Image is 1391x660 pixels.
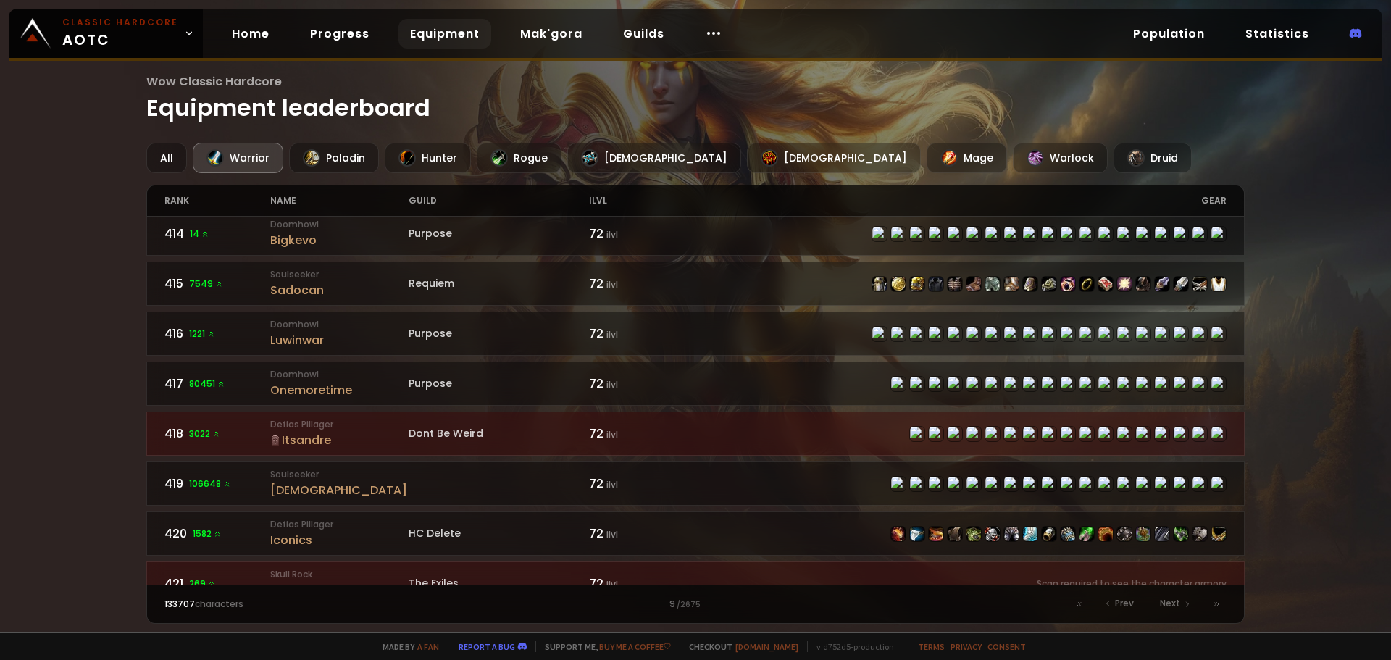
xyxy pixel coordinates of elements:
[146,312,1245,356] a: 4161221 DoomhowlLuwinwarPurpose72 ilvlitem-12640item-18404item-19878item-38item-19822item-19823it...
[189,577,216,590] span: 269
[910,277,924,291] img: item-14552
[289,143,379,173] div: Paladin
[270,468,409,481] small: Soulseeker
[985,277,1000,291] img: item-16732
[589,425,695,443] div: 72
[509,19,594,49] a: Mak'gora
[270,418,409,431] small: Defias Pillager
[1117,277,1132,291] img: item-17774
[189,277,223,291] span: 7549
[1013,143,1108,173] div: Warlock
[430,598,961,611] div: 9
[409,526,589,541] div: HC Delete
[1042,277,1056,291] img: item-16863
[164,598,430,611] div: characters
[459,641,515,652] a: Report a bug
[948,277,962,291] img: item-18503
[270,431,409,449] div: Itsandre
[146,212,1245,256] a: 41414 DoomhowlBigkevoPurpose72 ilvlitem-19372item-18404item-19394item-10055item-11726item-19823it...
[146,72,1245,91] span: Wow Classic Hardcore
[606,478,618,490] small: ilvl
[872,277,887,291] img: item-16731
[190,227,209,241] span: 14
[735,641,798,652] a: [DOMAIN_NAME]
[146,511,1245,556] a: 4201582 Defias PillagerIconicsHC Delete72 ilvlitem-21329item-18404item-21330item-38item-19822item...
[193,527,222,540] span: 1582
[606,528,618,540] small: ilvl
[146,262,1245,306] a: 4157549 SoulseekerSadocanRequiem72 ilvlitem-16731item-17065item-14552item-4333item-18503item-1686...
[747,143,921,173] div: [DEMOGRAPHIC_DATA]
[270,368,409,381] small: Doomhowl
[220,19,281,49] a: Home
[270,185,409,216] div: name
[270,568,409,581] small: Skull Rock
[606,228,618,241] small: ilvl
[164,185,271,216] div: rank
[409,326,589,341] div: Purpose
[1192,277,1207,291] img: item-12651
[1023,277,1037,291] img: item-12936
[606,278,618,291] small: ilvl
[1160,597,1180,610] span: Next
[398,19,491,49] a: Equipment
[929,527,943,541] img: item-21330
[146,412,1245,456] a: 4183022 Defias PillagerItsandreDont Be Weird72 ilvlitem-12640item-19856item-12927item-18503item-2...
[189,377,225,390] span: 80451
[164,425,271,443] div: 418
[606,328,618,341] small: ilvl
[146,561,1245,606] a: 421269 Skull RockThathumanThe Exiles72 ilvlScan required to see the character armory
[606,428,618,440] small: ilvl
[948,527,962,541] img: item-38
[1155,277,1169,291] img: item-12940
[189,427,220,440] span: 3022
[62,16,178,29] small: Classic Hardcore
[589,185,695,216] div: ilvl
[1023,527,1037,541] img: item-21333
[1211,527,1226,541] img: item-21459
[146,362,1245,406] a: 41780451 DoomhowlOnemoretimePurpose72 ilvlitem-19372item-18404item-21330item-4335item-21331item-1...
[1098,277,1113,291] img: item-19120
[164,375,271,393] div: 417
[589,475,695,493] div: 72
[1079,527,1094,541] img: item-19432
[189,477,231,490] span: 106648
[1098,527,1113,541] img: item-21203
[270,381,409,399] div: Onemoretime
[409,185,589,216] div: guild
[193,143,283,173] div: Warrior
[270,318,409,331] small: Doomhowl
[9,9,203,58] a: Classic HardcoreAOTC
[1117,527,1132,541] img: item-13965
[987,641,1026,652] a: Consent
[189,327,215,341] span: 1221
[807,641,894,652] span: v. d752d5 - production
[298,19,381,49] a: Progress
[1079,277,1094,291] img: item-18500
[270,331,409,349] div: Luwinwar
[567,143,741,173] div: [DEMOGRAPHIC_DATA]
[985,527,1000,541] img: item-21503
[929,277,943,291] img: item-4333
[164,598,195,610] span: 133707
[1042,527,1056,541] img: item-19824
[1115,597,1134,610] span: Prev
[695,185,1227,216] div: gear
[146,143,187,173] div: All
[270,481,409,499] div: [DEMOGRAPHIC_DATA]
[270,231,409,249] div: Bigkevo
[1037,577,1227,590] small: Scan required to see the character armory
[606,578,618,590] small: ilvl
[270,581,409,599] div: Thathuman
[966,277,981,291] img: item-16864
[1121,19,1216,49] a: Population
[1174,527,1188,541] img: item-21392
[270,518,409,531] small: Defias Pillager
[164,525,271,543] div: 420
[1192,527,1207,541] img: item-22816
[589,525,695,543] div: 72
[951,641,982,652] a: Privacy
[385,143,471,173] div: Hunter
[927,143,1007,173] div: Mage
[1136,527,1150,541] img: item-22954
[1004,277,1019,291] img: item-18806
